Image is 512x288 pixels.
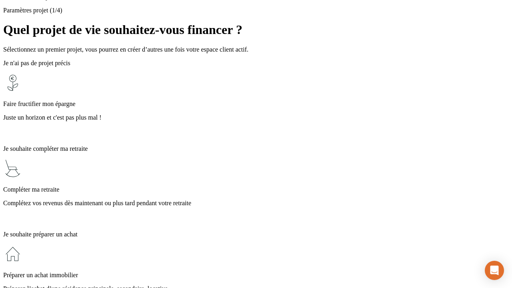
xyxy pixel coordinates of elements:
[3,145,509,152] p: Je souhaite compléter ma retraite
[3,60,509,67] p: Je n'ai pas de projet précis
[3,7,509,14] p: Paramètres projet (1/4)
[485,261,504,280] div: Open Intercom Messenger
[3,186,509,193] p: Compléter ma retraite
[3,114,509,121] p: Juste un horizon et c'est pas plus mal !
[3,46,248,53] span: Sélectionnez un premier projet, vous pourrez en créer d’autres une fois votre espace client actif.
[3,22,509,37] h1: Quel projet de vie souhaitez-vous financer ?
[3,231,509,238] p: Je souhaite préparer un achat
[3,272,509,279] p: Préparer un achat immobilier
[3,200,509,207] p: Complétez vos revenus dès maintenant ou plus tard pendant votre retraite
[3,100,509,108] p: Faire fructifier mon épargne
